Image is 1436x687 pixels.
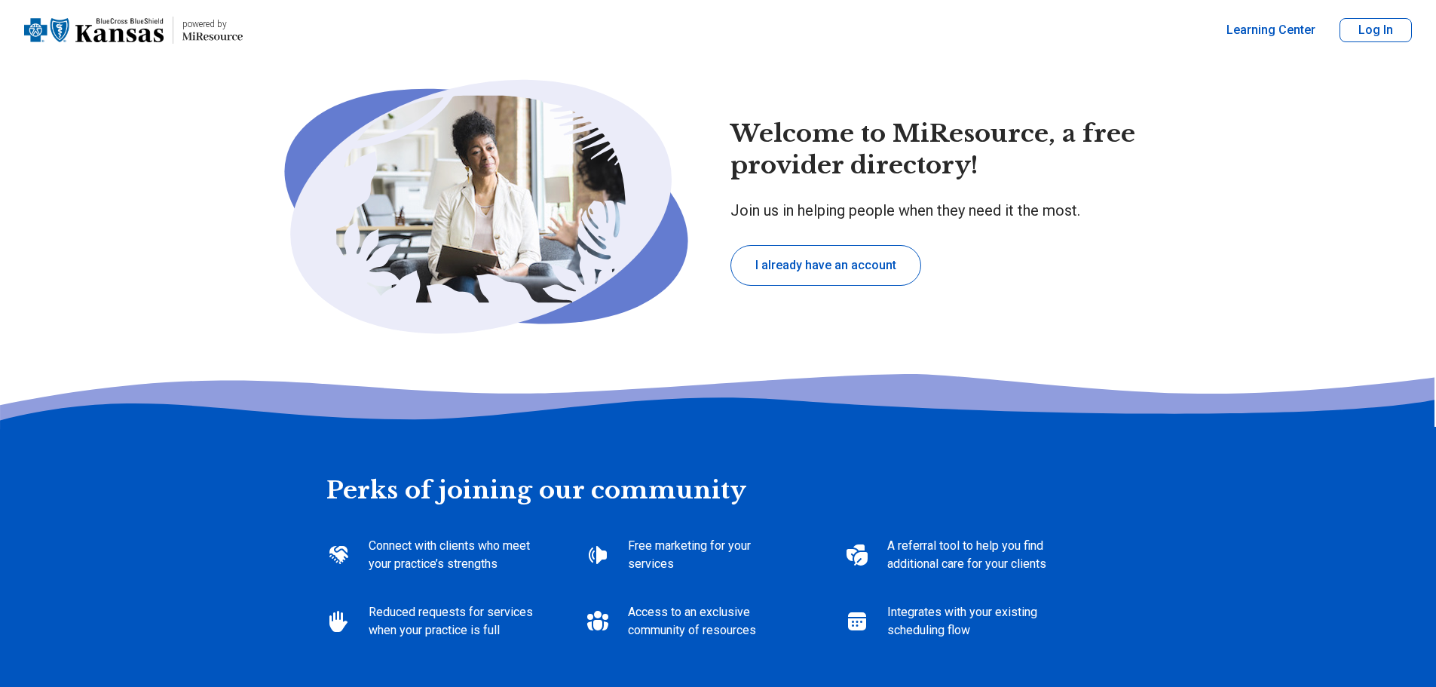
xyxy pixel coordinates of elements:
a: Learning Center [1226,21,1315,39]
p: Join us in helping people when they need it the most. [730,200,1177,221]
h1: Welcome to MiResource, a free provider directory! [730,118,1177,181]
p: powered by [182,18,243,30]
a: Home page [24,6,243,54]
p: Connect with clients who meet your practice’s strengths [369,537,537,573]
h2: Perks of joining our community [326,427,1110,507]
button: Log In [1340,18,1412,42]
p: A referral tool to help you find additional care for your clients [887,537,1056,573]
button: I already have an account [730,245,921,286]
p: Integrates with your existing scheduling flow [887,603,1056,639]
p: Free marketing for your services [628,537,797,573]
p: Access to an exclusive community of resources [628,603,797,639]
p: Reduced requests for services when your practice is full [369,603,537,639]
